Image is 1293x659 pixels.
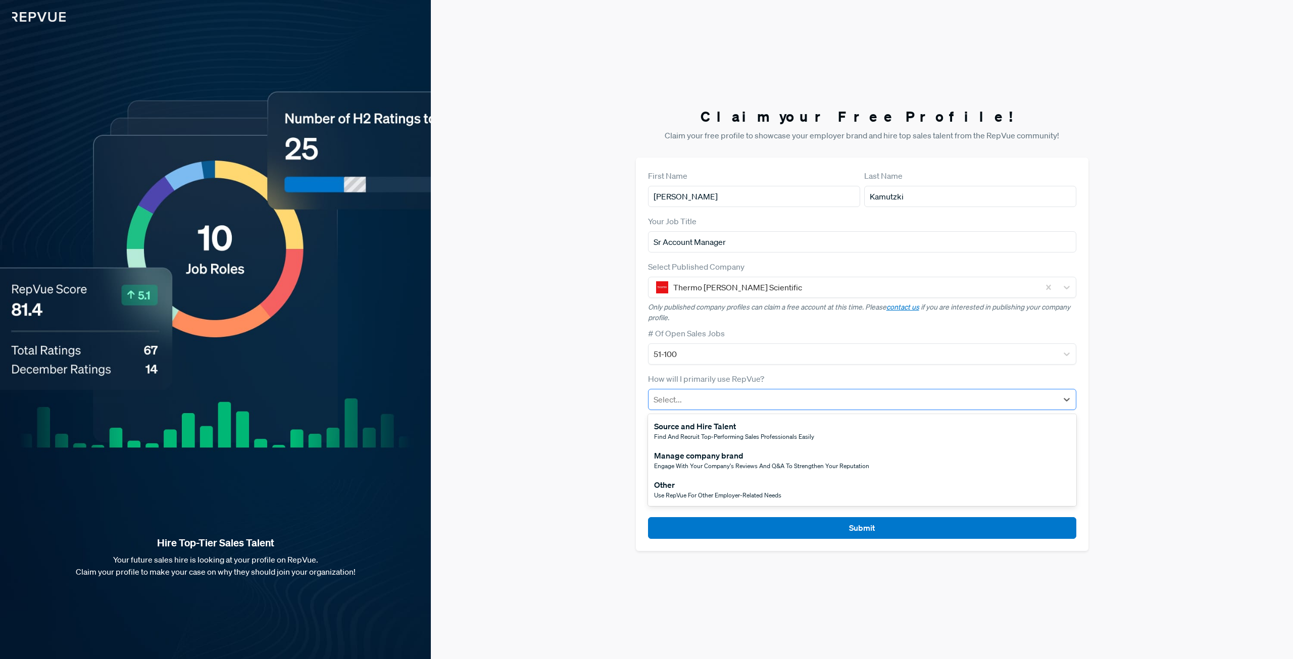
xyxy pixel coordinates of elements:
p: Only published company profiles can claim a free account at this time. Please if you are interest... [648,302,1076,323]
label: Your Job Title [648,215,697,227]
span: Engage with your company's reviews and Q&A to strengthen your reputation [654,462,869,470]
label: Last Name [864,170,903,182]
input: Last Name [864,186,1076,207]
div: Other [654,479,781,491]
a: contact us [886,302,919,312]
label: How will I primarily use RepVue? [648,373,764,385]
p: Claim your free profile to showcase your employer brand and hire top sales talent from the RepVue... [636,129,1088,141]
span: Use RepVue for other employer-related needs [654,491,781,499]
img: Thermo Fisher Scientific [656,281,668,293]
div: Manage company brand [654,449,869,462]
input: Title [648,231,1076,252]
input: First Name [648,186,860,207]
label: Select Published Company [648,261,744,273]
div: Source and Hire Talent [654,420,814,432]
p: Your future sales hire is looking at your profile on RepVue. Claim your profile to make your case... [16,553,415,578]
label: First Name [648,170,687,182]
h3: Claim your Free Profile! [636,108,1088,125]
span: Find and recruit top-performing sales professionals easily [654,432,814,441]
strong: Hire Top-Tier Sales Talent [16,536,415,549]
button: Submit [648,517,1076,539]
label: # Of Open Sales Jobs [648,327,725,339]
